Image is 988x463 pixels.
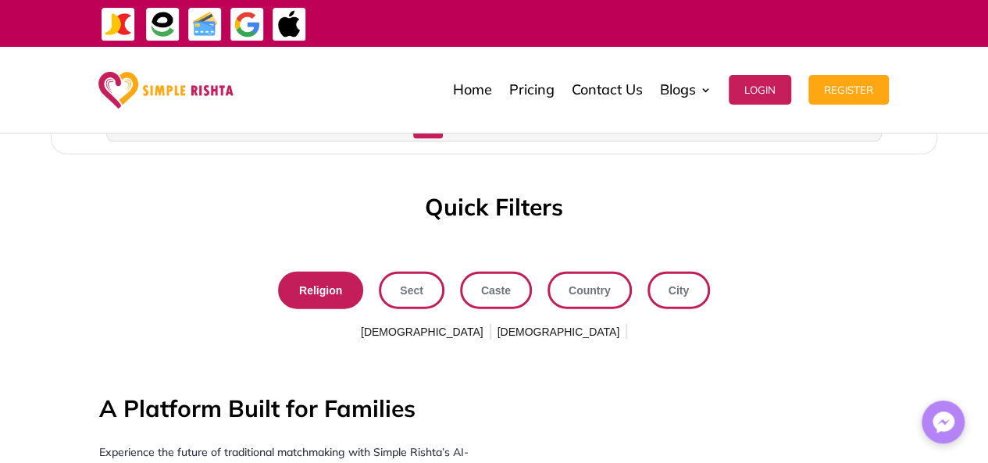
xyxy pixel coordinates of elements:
a: Login [729,51,791,129]
img: ApplePay-icon [272,7,307,42]
a: Register [808,51,889,129]
a: Home [453,51,492,129]
button: Login [729,75,791,105]
span: [DEMOGRAPHIC_DATA] [494,320,623,345]
a: Blogs [660,51,712,129]
span: Country [569,280,611,301]
span: [DEMOGRAPHIC_DATA] [358,320,487,345]
img: GooglePay-icon [230,7,265,42]
a: Pricing [509,51,555,129]
span: City [669,280,689,301]
a: [DEMOGRAPHIC_DATA] [494,326,631,338]
span: Caste [481,280,511,301]
span: Religion [299,280,342,301]
strong: A Platform Built for Families [99,394,416,423]
a: [DEMOGRAPHIC_DATA] [358,326,494,338]
button: Register [808,75,889,105]
img: EasyPaisa-icon [145,7,180,42]
img: Credit Cards [187,7,223,42]
h3: Quick Filters [425,195,563,226]
img: Messenger [928,407,959,438]
span: Sect [400,280,423,301]
a: Contact Us [572,51,643,129]
img: JazzCash-icon [101,7,136,42]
